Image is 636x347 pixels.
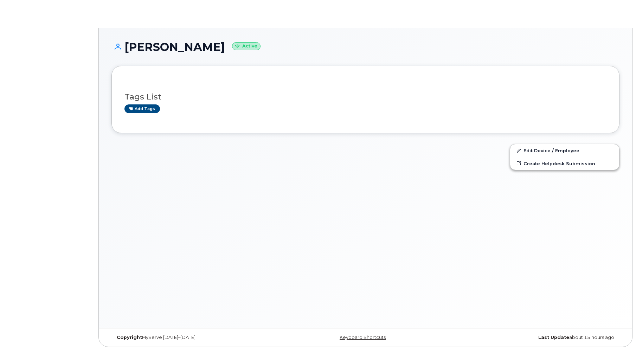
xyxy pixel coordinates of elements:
[124,92,606,101] h3: Tags List
[510,157,619,170] a: Create Helpdesk Submission
[232,42,261,50] small: Active
[111,41,619,53] h1: [PERSON_NAME]
[538,335,569,340] strong: Last Update
[124,104,160,113] a: Add tags
[510,144,619,157] a: Edit Device / Employee
[117,335,142,340] strong: Copyright
[340,335,386,340] a: Keyboard Shortcuts
[111,335,281,340] div: MyServe [DATE]–[DATE]
[450,335,619,340] div: about 15 hours ago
